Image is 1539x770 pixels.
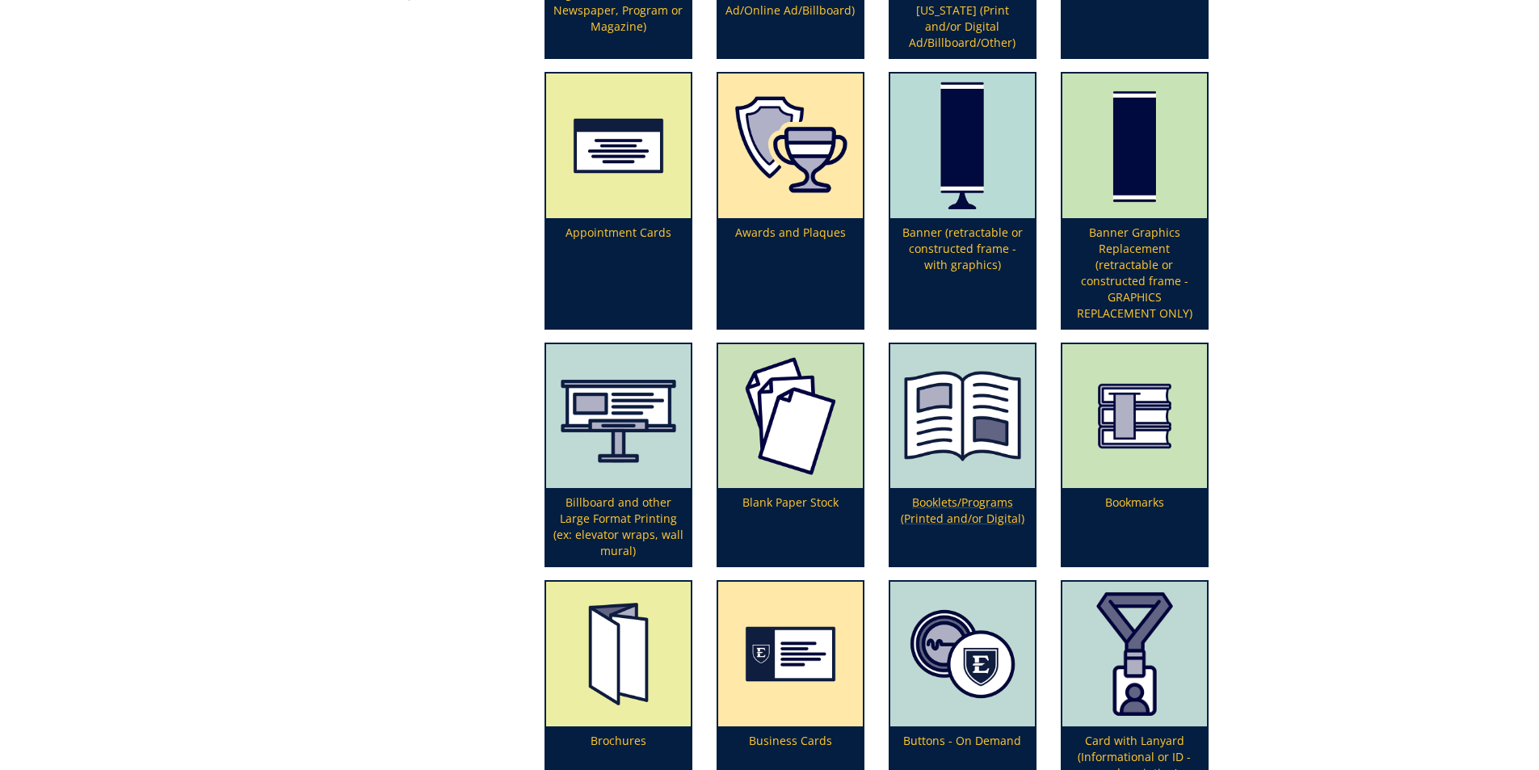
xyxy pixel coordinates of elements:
img: canvas-5fff48368f7674.25692951.png [546,344,691,489]
img: retractable-banner-59492b401f5aa8.64163094.png [890,74,1035,218]
img: brochures-655684ddc17079.69539308.png [546,582,691,726]
p: Banner (retractable or constructed frame - with graphics) [890,218,1035,328]
img: graphics-only-banner-5949222f1cdc31.93524894.png [1062,74,1207,218]
a: Banner Graphics Replacement (retractable or constructed frame - GRAPHICS REPLACEMENT ONLY) [1062,74,1207,328]
p: Appointment Cards [546,218,691,328]
img: booklet%20or%20program-655684906987b4.38035964.png [890,344,1035,489]
img: bookmarks-655684c13eb552.36115741.png [1062,344,1207,489]
img: appointment%20cards-6556843a9f7d00.21763534.png [546,74,691,218]
img: plaques-5a7339fccbae09.63825868.png [718,74,863,218]
img: business%20cards-655684f769de13.42776325.png [718,582,863,726]
img: blank%20paper-65568471efb8f2.36674323.png [718,344,863,489]
p: Blank Paper Stock [718,488,863,566]
p: Billboard and other Large Format Printing (ex: elevator wraps, wall mural) [546,488,691,566]
img: buttons-6556850c435158.61892814.png [890,582,1035,726]
a: Blank Paper Stock [718,344,863,566]
img: card%20with%20lanyard-64d29bdf945cd3.52638038.png [1062,582,1207,726]
p: Bookmarks [1062,488,1207,566]
p: Booklets/Programs (Printed and/or Digital) [890,488,1035,566]
a: Booklets/Programs (Printed and/or Digital) [890,344,1035,566]
a: Awards and Plaques [718,74,863,328]
a: Banner (retractable or constructed frame - with graphics) [890,74,1035,328]
p: Awards and Plaques [718,218,863,328]
a: Appointment Cards [546,74,691,328]
p: Banner Graphics Replacement (retractable or constructed frame - GRAPHICS REPLACEMENT ONLY) [1062,218,1207,328]
a: Bookmarks [1062,344,1207,566]
a: Billboard and other Large Format Printing (ex: elevator wraps, wall mural) [546,344,691,566]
